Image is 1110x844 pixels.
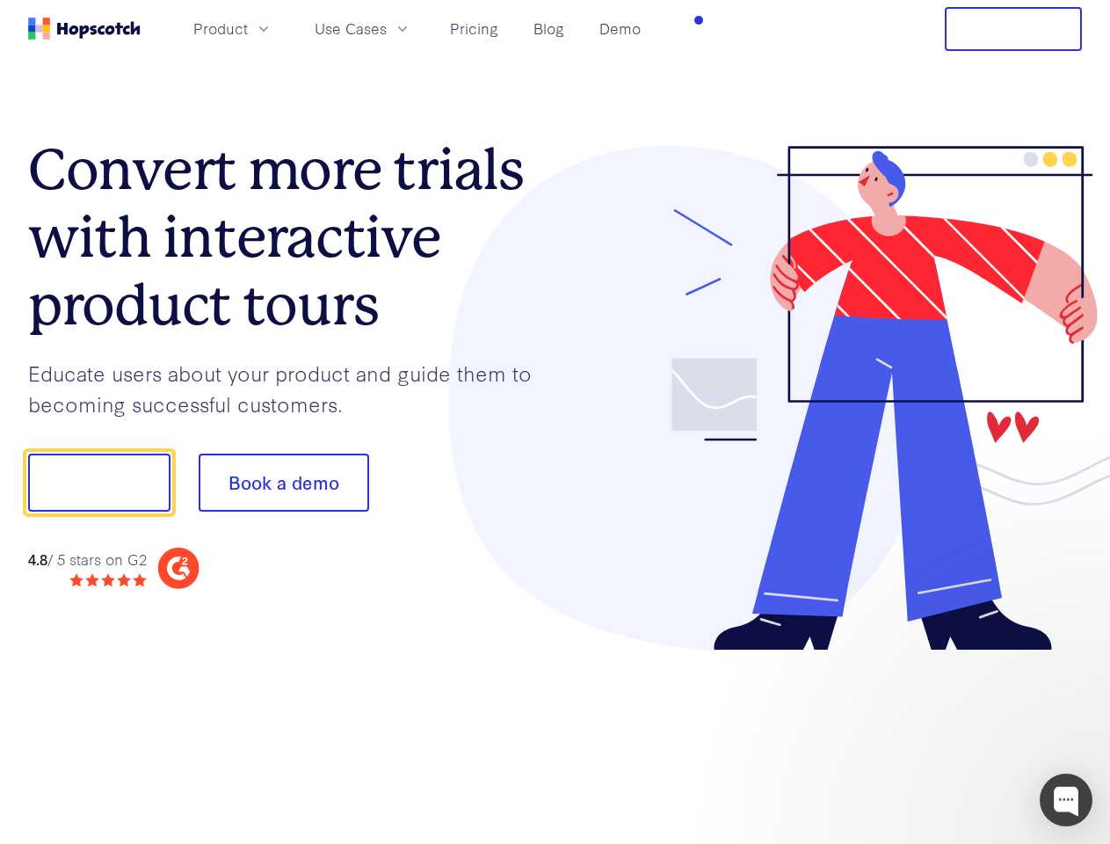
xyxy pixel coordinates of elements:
button: Use Cases [304,14,422,43]
button: Product [183,14,283,43]
span: Product [193,18,248,40]
a: Home [28,18,141,40]
h1: Convert more trials with interactive product tours [28,136,555,338]
span: Use Cases [315,18,387,40]
p: Educate users about your product and guide them to becoming successful customers. [28,358,555,418]
div: / 5 stars on G2 [28,549,147,571]
a: Demo [592,14,648,43]
button: Free Trial [945,7,1082,51]
a: Blog [526,14,571,43]
strong: 4.8 [28,549,47,569]
button: Book a demo [199,454,369,512]
button: Show me! [28,454,170,512]
a: Pricing [443,14,505,43]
